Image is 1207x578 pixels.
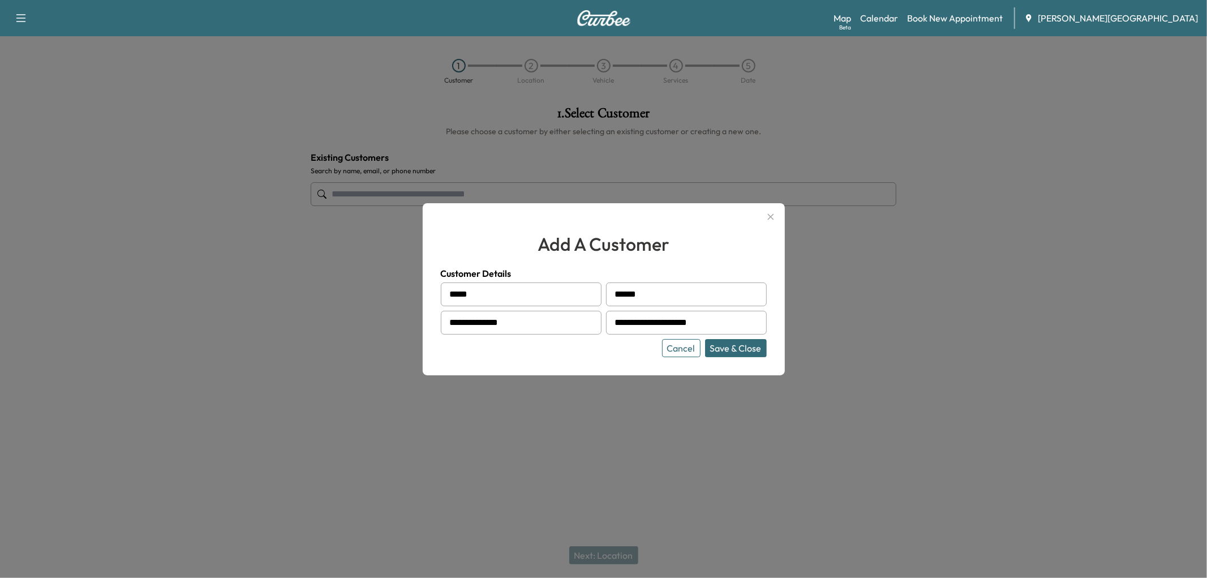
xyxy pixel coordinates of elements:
h4: Customer Details [441,267,767,280]
button: Save & Close [705,339,767,357]
div: Beta [839,23,851,32]
a: Calendar [860,11,898,25]
button: Cancel [662,339,701,357]
img: Curbee Logo [577,10,631,26]
a: Book New Appointment [907,11,1003,25]
a: MapBeta [834,11,851,25]
h2: add a customer [441,230,767,258]
span: [PERSON_NAME][GEOGRAPHIC_DATA] [1038,11,1198,25]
